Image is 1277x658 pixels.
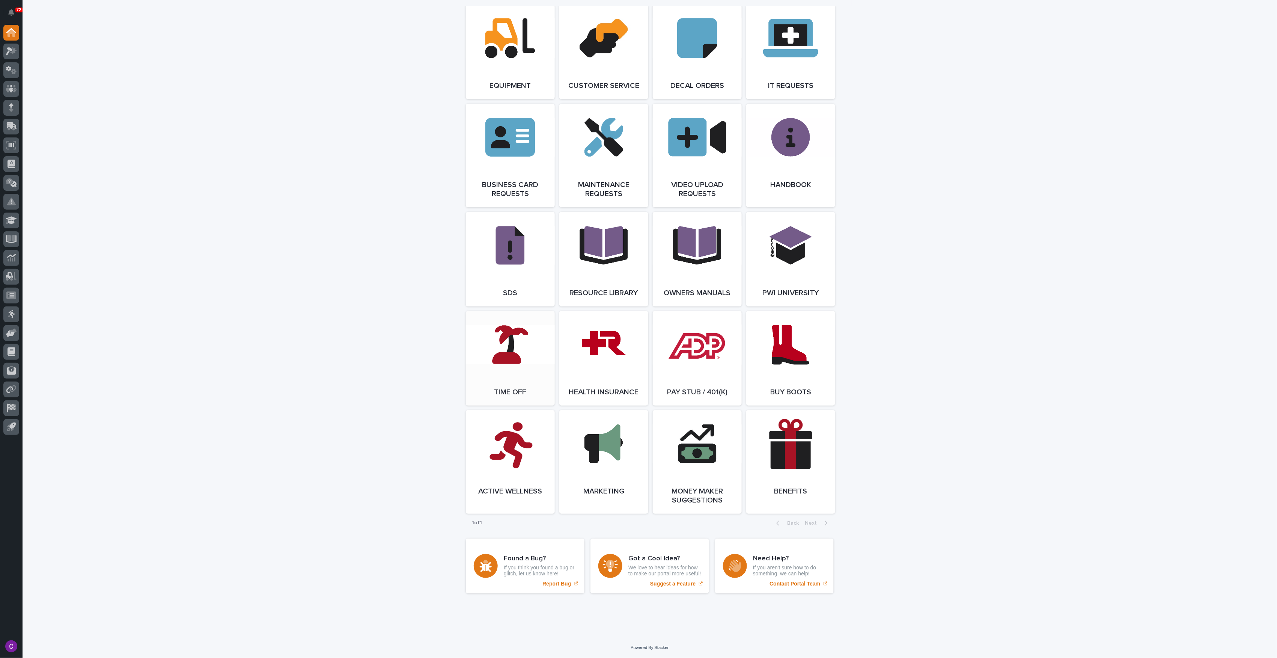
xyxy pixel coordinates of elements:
a: Equipment [466,5,555,99]
a: Money Maker Suggestions [653,410,742,514]
a: Suggest a Feature [590,539,709,593]
a: IT Requests [746,5,835,99]
a: PWI University [746,212,835,306]
p: Report Bug [542,581,571,587]
a: Active Wellness [466,410,555,514]
a: Powered By Stacker [631,645,669,650]
a: Time Off [466,311,555,406]
a: Owners Manuals [653,212,742,306]
a: SDS [466,212,555,306]
p: We love to hear ideas for how to make our portal more useful! [628,564,701,577]
a: Pay Stub / 401(k) [653,311,742,406]
a: Customer Service [559,5,648,99]
h3: Got a Cool Idea? [628,555,701,563]
a: Business Card Requests [466,104,555,207]
a: Report Bug [466,539,584,593]
h3: Need Help? [753,555,826,563]
a: Benefits [746,410,835,514]
button: Next [802,520,834,527]
a: Maintenance Requests [559,104,648,207]
a: Handbook [746,104,835,207]
a: Resource Library [559,212,648,306]
p: If you think you found a bug or glitch, let us know here! [504,564,577,577]
p: 1 of 1 [466,514,488,532]
a: Contact Portal Team [715,539,834,593]
p: If you aren't sure how to do something, we can help! [753,564,826,577]
a: Decal Orders [653,5,742,99]
button: users-avatar [3,638,19,654]
a: Buy Boots [746,311,835,406]
div: Notifications72 [9,9,19,21]
button: Notifications [3,5,19,20]
button: Back [770,520,802,527]
p: Suggest a Feature [650,581,696,587]
p: Contact Portal Team [770,581,820,587]
a: Health Insurance [559,311,648,406]
span: Next [805,521,821,526]
span: Back [783,521,799,526]
p: 72 [17,7,21,12]
h3: Found a Bug? [504,555,577,563]
a: Marketing [559,410,648,514]
a: Video Upload Requests [653,104,742,207]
